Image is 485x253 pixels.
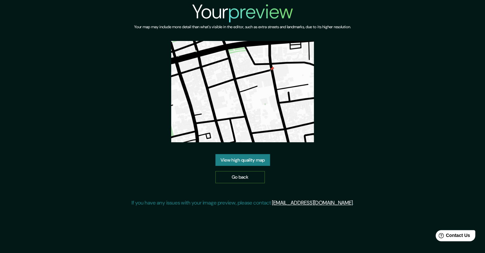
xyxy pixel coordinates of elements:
a: Go back [215,171,265,183]
a: View high quality map [215,154,270,166]
img: created-map-preview [171,41,314,142]
a: [EMAIL_ADDRESS][DOMAIN_NAME] [272,199,353,206]
p: If you have any issues with your image preview, please contact . [132,199,354,207]
h6: Your map may include more detail than what's visible in the editor, such as extra streets and lan... [134,24,351,30]
iframe: Help widget launcher [427,227,478,246]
